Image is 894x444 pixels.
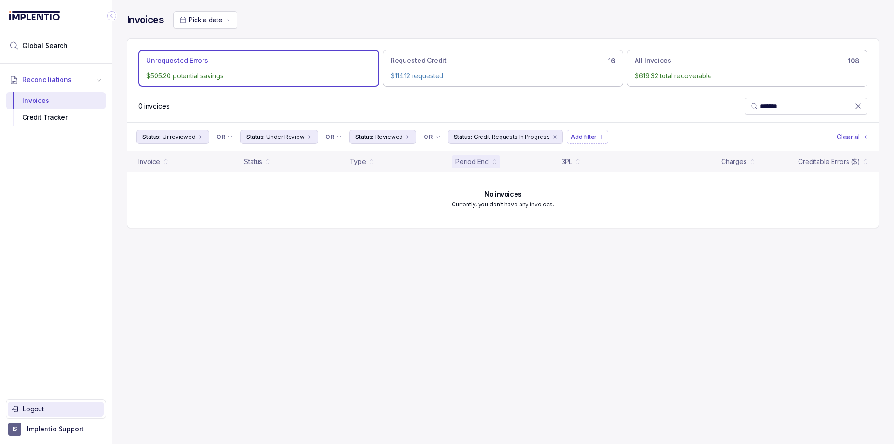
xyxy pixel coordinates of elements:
button: Filter Chip Add filter [567,130,608,144]
p: Under Review [266,132,305,142]
button: Filter Chip Reviewed [349,130,416,144]
button: Filter Chip Unreviewed [136,130,209,144]
search: Date Range Picker [179,15,222,25]
p: 0 invoices [138,102,169,111]
p: Status: [355,132,373,142]
p: Status: [142,132,161,142]
button: Date Range Picker [173,11,237,29]
div: Period End [455,157,489,166]
button: Filter Chip Credit Requests In Progress [448,130,563,144]
button: Filter Chip Under Review [240,130,318,144]
p: Implentio Support [27,424,84,434]
li: Filter Chip Connector undefined [325,133,342,141]
div: Type [350,157,366,166]
span: User initials [8,423,21,436]
p: OR [424,133,433,141]
div: Collapse Icon [106,10,117,21]
li: Filter Chip Connector undefined [424,133,440,141]
div: Remaining page entries [138,102,169,111]
div: 3PL [562,157,573,166]
div: remove content [306,133,314,141]
p: OR [217,133,225,141]
span: Pick a date [189,16,222,24]
p: Unrequested Errors [146,56,208,65]
div: Credit Tracker [13,109,99,126]
div: Status [244,157,262,166]
span: Global Search [22,41,68,50]
p: $505.20 potential savings [146,71,371,81]
ul: Action Tab Group [138,50,867,87]
p: Unreviewed [163,132,196,142]
p: Credit Requests In Progress [474,132,550,142]
h6: No invoices [484,191,521,198]
div: Invoices [13,92,99,109]
div: remove content [405,133,412,141]
p: Reviewed [375,132,403,142]
h4: Invoices [127,14,164,27]
p: Logout [23,404,100,414]
button: Filter Chip Connector undefined [322,130,345,143]
div: Creditable Errors ($) [798,157,860,166]
button: Reconciliations [6,69,106,90]
p: $114.12 requested [391,71,616,81]
p: Add filter [571,132,596,142]
h6: 16 [608,57,615,65]
ul: Filter Group [136,130,835,144]
p: OR [325,133,334,141]
p: Clear all [837,132,861,142]
p: Requested Credit [391,56,447,65]
div: Charges [721,157,747,166]
div: Invoice [138,157,160,166]
button: Filter Chip Connector undefined [420,130,444,143]
p: All Invoices [635,56,671,65]
span: Reconciliations [22,75,72,84]
p: Currently, you don't have any invoices. [452,200,554,209]
div: remove content [551,133,559,141]
div: Reconciliations [6,90,106,128]
div: remove content [197,133,205,141]
button: Filter Chip Connector undefined [213,130,237,143]
button: User initialsImplentio Support [8,423,103,436]
h6: 108 [848,57,860,65]
button: Clear Filters [835,130,869,144]
p: Status: [246,132,264,142]
li: Filter Chip Connector undefined [217,133,233,141]
p: $619.32 total recoverable [635,71,860,81]
p: Status: [454,132,472,142]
